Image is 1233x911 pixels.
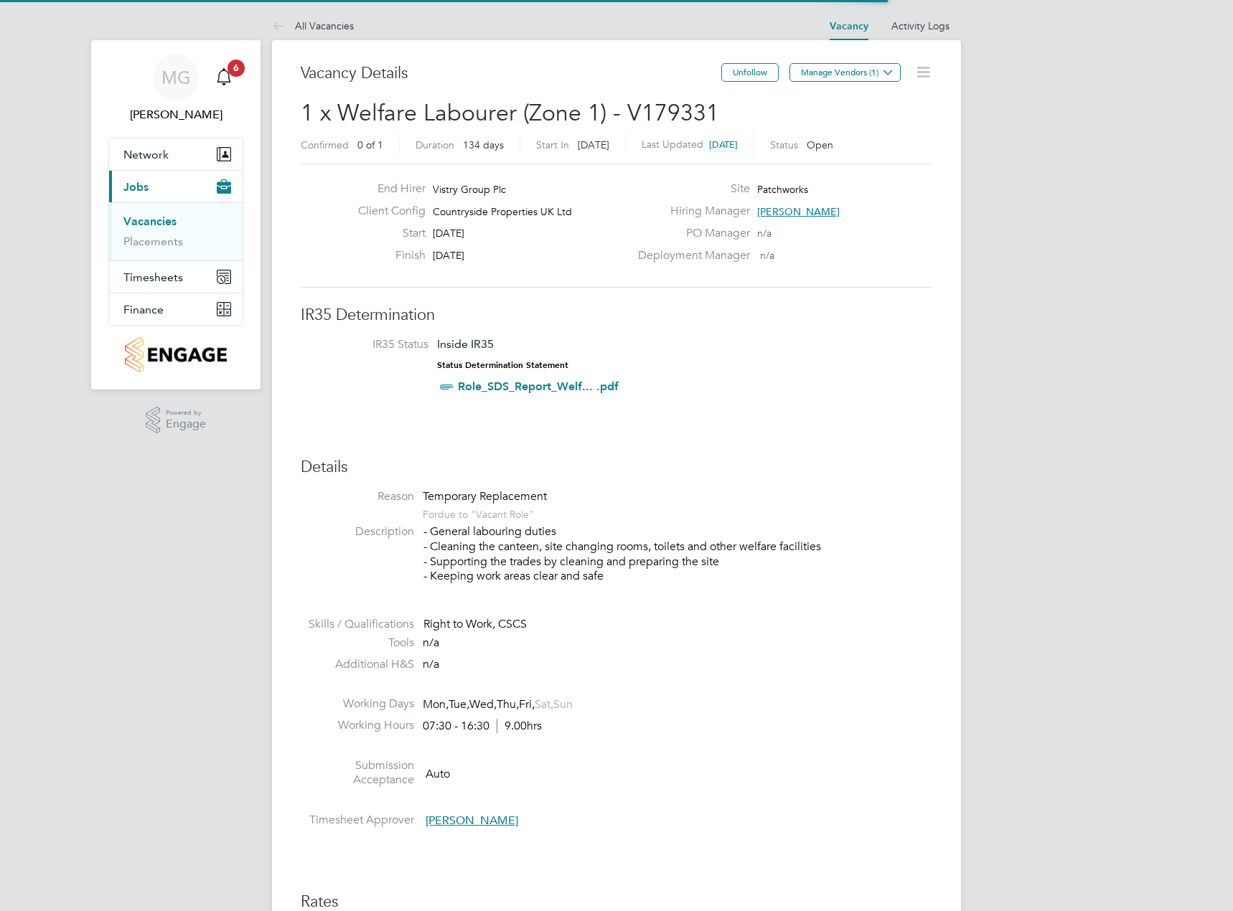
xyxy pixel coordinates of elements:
label: Working Days [301,697,414,712]
span: Sat, [535,697,553,712]
span: Jobs [123,180,149,194]
a: Activity Logs [891,19,950,32]
span: MG [161,68,191,87]
div: For due to "Vacant Role" [423,504,547,521]
span: Sun [553,697,573,712]
span: Engage [166,418,206,430]
a: Powered byEngage [146,407,207,434]
label: Status [770,138,798,151]
label: Last Updated [642,138,703,151]
label: Client Config [347,204,426,219]
label: Tools [301,636,414,651]
span: Maksymilian Grobelny [108,106,243,123]
span: Inside IR35 [437,337,494,351]
label: Start [347,226,426,241]
label: Skills / Qualifications [301,617,414,632]
a: Vacancy [830,20,868,32]
span: n/a [757,227,772,240]
span: n/a [760,249,774,262]
span: 0 of 1 [357,138,383,151]
span: Fri, [519,697,535,712]
span: Vistry Group Plc [433,183,506,196]
label: Hiring Manager [629,204,750,219]
label: Deployment Manager [629,248,750,263]
div: Jobs [109,202,243,260]
span: 134 days [463,138,504,151]
span: [PERSON_NAME] [426,813,518,828]
span: [PERSON_NAME] [757,205,840,218]
span: 9.00hrs [497,719,542,733]
div: Right to Work, CSCS [423,617,932,632]
span: Open [807,138,833,151]
span: 6 [228,60,245,77]
span: Temporary Replacement [423,489,547,504]
p: - General labouring duties - Cleaning the canteen, site changing rooms, toilets and other welfare... [423,524,932,584]
a: 6 [210,55,238,100]
span: Thu, [497,697,519,712]
a: Role_SDS_Report_Welf... .pdf [458,379,619,393]
label: Additional H&S [301,657,414,672]
a: MG[PERSON_NAME] [108,55,243,123]
button: Timesheets [109,261,243,293]
span: [DATE] [578,138,609,151]
button: Manage Vendors (1) [789,63,901,82]
label: Description [301,524,414,539]
span: [DATE] [433,227,464,240]
label: Site [629,181,750,197]
button: Unfollow [721,63,779,82]
label: PO Manager [629,226,750,241]
span: n/a [423,657,439,671]
label: Duration [416,138,454,151]
label: End Hirer [347,181,426,197]
a: Go to home page [108,337,243,372]
span: Patchworks [757,183,808,196]
span: Tue, [449,697,469,712]
span: [DATE] [709,138,738,151]
h3: Vacancy Details [301,63,721,84]
span: Auto [426,766,450,780]
nav: Main navigation [91,40,261,390]
span: Countryside Properties UK Ltd [433,205,572,218]
label: IR35 Status [315,337,428,352]
button: Finance [109,293,243,325]
span: [DATE] [433,249,464,262]
button: Network [109,138,243,170]
strong: Status Determination Statement [437,360,568,370]
span: Network [123,148,169,161]
a: All Vacancies [272,19,354,32]
a: Vacancies [123,214,177,228]
img: countryside-properties-logo-retina.png [125,337,226,372]
label: Reason [301,489,414,504]
a: Placements [123,235,183,248]
label: Working Hours [301,718,414,733]
button: Jobs [109,171,243,202]
span: Timesheets [123,270,183,284]
span: n/a [423,636,439,650]
span: 1 x Welfare Labourer (Zone 1) - V179331 [301,99,719,127]
span: Powered by [166,407,206,419]
h3: Details [301,457,932,478]
span: Wed, [469,697,497,712]
label: Submission Acceptance [301,758,414,788]
span: Finance [123,303,164,316]
label: Confirmed [301,138,349,151]
label: Timesheet Approver [301,813,414,828]
h3: IR35 Determination [301,305,932,326]
label: Finish [347,248,426,263]
span: Mon, [423,697,449,712]
label: Start In [536,138,569,151]
div: 07:30 - 16:30 [423,719,542,734]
